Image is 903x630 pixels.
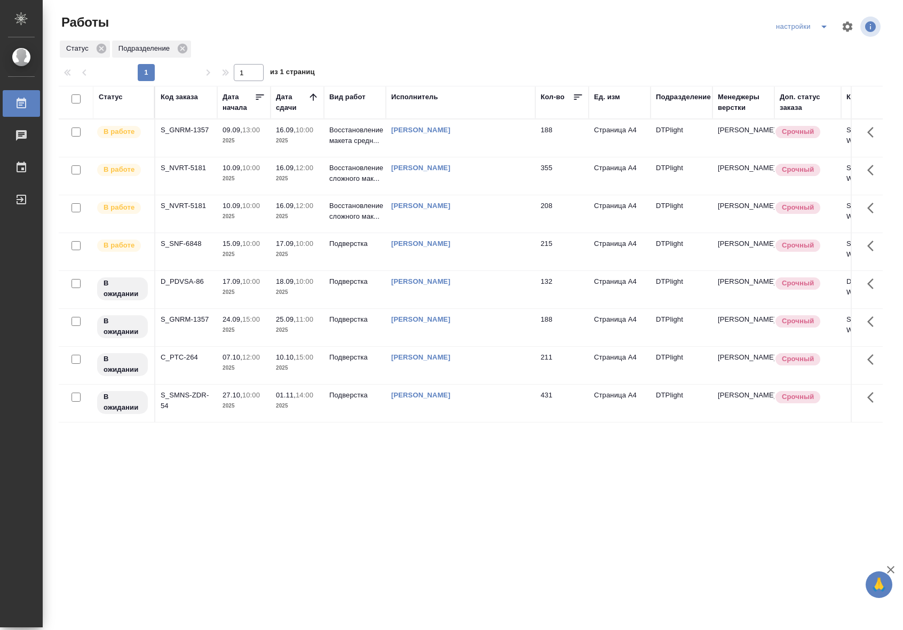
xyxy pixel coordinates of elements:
[589,157,651,195] td: Страница А4
[651,233,712,270] td: DTPlight
[861,385,886,410] button: Здесь прячутся важные кнопки
[223,325,265,336] p: 2025
[861,309,886,334] button: Здесь прячутся важные кнопки
[589,309,651,346] td: Страница А4
[96,352,149,377] div: Исполнитель назначен, приступать к работе пока рано
[276,92,308,113] div: Дата сдачи
[96,390,149,415] div: Исполнитель назначен, приступать к работе пока рано
[242,353,260,361] p: 12:00
[861,271,886,297] button: Здесь прячутся важные кнопки
[589,347,651,384] td: Страница А4
[651,309,712,346] td: DTPlight
[329,163,381,184] p: Восстановление сложного мак...
[718,352,769,363] p: [PERSON_NAME]
[846,92,888,102] div: Код работы
[329,92,366,102] div: Вид работ
[242,164,260,172] p: 10:00
[589,119,651,157] td: Страница А4
[270,66,315,81] span: из 1 страниц
[535,385,589,422] td: 431
[161,163,212,173] div: S_NVRT-5181
[242,315,260,323] p: 15:00
[651,385,712,422] td: DTPlight
[535,233,589,270] td: 215
[242,240,260,248] p: 10:00
[329,276,381,287] p: Подверстка
[96,125,149,139] div: Исполнитель выполняет работу
[223,202,242,210] p: 10.09,
[104,392,141,413] p: В ожидании
[860,17,883,37] span: Посмотреть информацию
[223,240,242,248] p: 15.09,
[104,126,134,137] p: В работе
[535,119,589,157] td: 188
[780,92,836,113] div: Доп. статус заказа
[861,347,886,372] button: Здесь прячутся важные кнопки
[296,353,313,361] p: 15:00
[718,125,769,135] p: [PERSON_NAME]
[541,92,565,102] div: Кол-во
[104,354,141,375] p: В ожидании
[242,391,260,399] p: 10:00
[391,92,438,102] div: Исполнитель
[391,202,450,210] a: [PERSON_NAME]
[223,249,265,260] p: 2025
[296,391,313,399] p: 14:00
[841,157,903,195] td: S_NVRT-5181-WK-015
[118,43,173,54] p: Подразделение
[861,119,886,145] button: Здесь прячутся важные кнопки
[276,315,296,323] p: 25.09,
[535,195,589,233] td: 208
[841,271,903,308] td: D_PDVSA-86-WK-031
[866,571,892,598] button: 🙏
[296,126,313,134] p: 10:00
[589,195,651,233] td: Страница А4
[161,92,198,102] div: Код заказа
[296,240,313,248] p: 10:00
[276,173,319,184] p: 2025
[104,202,134,213] p: В работе
[161,238,212,249] div: S_SNF-6848
[161,125,212,135] div: S_GNRM-1357
[66,43,92,54] p: Статус
[276,325,319,336] p: 2025
[782,316,814,326] p: Срочный
[104,164,134,175] p: В работе
[782,240,814,251] p: Срочный
[223,287,265,298] p: 2025
[718,238,769,249] p: [PERSON_NAME]
[861,157,886,183] button: Здесь прячутся важные кнопки
[535,157,589,195] td: 355
[329,390,381,401] p: Подверстка
[276,391,296,399] p: 01.11,
[718,163,769,173] p: [PERSON_NAME]
[296,164,313,172] p: 12:00
[329,125,381,146] p: Восстановление макета средн...
[651,347,712,384] td: DTPlight
[223,126,242,134] p: 09.09,
[112,41,191,58] div: Подразделение
[835,14,860,39] span: Настроить таблицу
[161,276,212,287] div: D_PDVSA-86
[651,195,712,233] td: DTPlight
[391,353,450,361] a: [PERSON_NAME]
[870,573,888,596] span: 🙏
[96,276,149,301] div: Исполнитель назначен, приступать к работе пока рано
[391,164,450,172] a: [PERSON_NAME]
[651,271,712,308] td: DTPlight
[104,240,134,251] p: В работе
[276,240,296,248] p: 17.09,
[276,353,296,361] p: 10.10,
[276,202,296,210] p: 16.09,
[276,363,319,373] p: 2025
[276,164,296,172] p: 16.09,
[391,240,450,248] a: [PERSON_NAME]
[656,92,711,102] div: Подразделение
[223,164,242,172] p: 10.09,
[104,278,141,299] p: В ожидании
[276,287,319,298] p: 2025
[782,202,814,213] p: Срочный
[782,126,814,137] p: Срочный
[718,201,769,211] p: [PERSON_NAME]
[589,271,651,308] td: Страница А4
